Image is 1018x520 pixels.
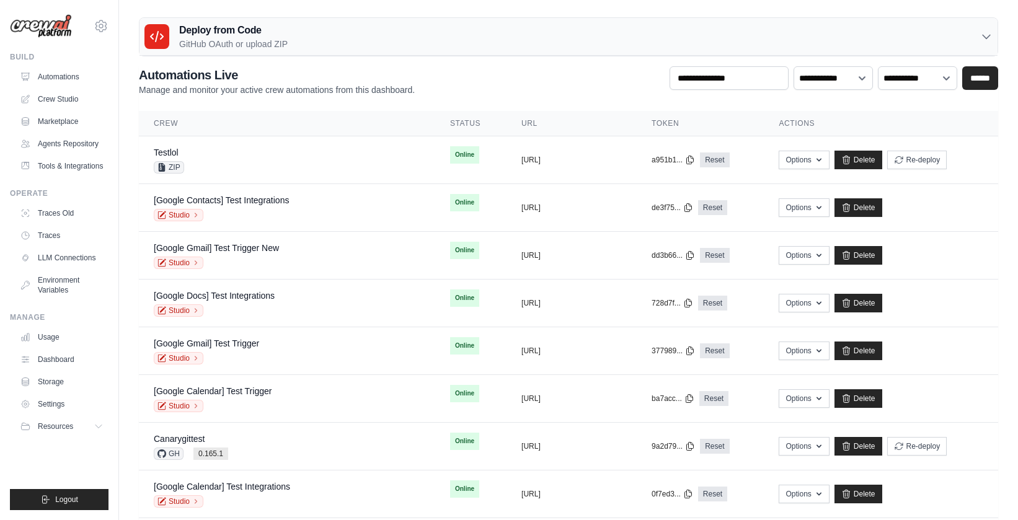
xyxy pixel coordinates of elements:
[15,226,108,245] a: Traces
[15,248,108,268] a: LLM Connections
[154,161,184,174] span: ZIP
[154,148,179,157] a: Testlol
[154,447,184,460] span: GH
[700,152,729,167] a: Reset
[10,489,108,510] button: Logout
[779,342,829,360] button: Options
[154,482,290,491] a: [Google Calendar] Test Integrations
[779,198,829,217] button: Options
[834,437,882,456] a: Delete
[15,89,108,109] a: Crew Studio
[154,434,205,444] a: Canarygittest
[154,352,203,364] a: Studio
[154,400,203,412] a: Studio
[779,485,829,503] button: Options
[154,495,203,508] a: Studio
[10,312,108,322] div: Manage
[15,394,108,414] a: Settings
[652,394,694,403] button: ba7acc...
[179,38,288,50] p: GitHub OAuth or upload ZIP
[154,195,289,205] a: [Google Contacts] Test Integrations
[15,156,108,176] a: Tools & Integrations
[779,246,829,265] button: Options
[15,372,108,392] a: Storage
[15,112,108,131] a: Marketplace
[154,243,279,253] a: [Google Gmail] Test Trigger New
[834,294,882,312] a: Delete
[834,246,882,265] a: Delete
[779,389,829,408] button: Options
[15,416,108,436] button: Resources
[154,209,203,221] a: Studio
[779,437,829,456] button: Options
[450,385,479,402] span: Online
[698,296,727,311] a: Reset
[450,433,479,450] span: Online
[450,337,479,355] span: Online
[834,198,882,217] a: Delete
[507,111,637,136] th: URL
[450,480,479,498] span: Online
[179,23,288,38] h3: Deploy from Code
[450,146,479,164] span: Online
[139,84,415,96] p: Manage and monitor your active crew automations from this dashboard.
[10,14,72,38] img: Logo
[450,242,479,259] span: Online
[652,298,693,308] button: 728d7f...
[10,188,108,198] div: Operate
[15,67,108,87] a: Automations
[154,304,203,317] a: Studio
[435,111,507,136] th: Status
[699,391,728,406] a: Reset
[15,203,108,223] a: Traces Old
[652,155,695,165] button: a951b1...
[15,134,108,154] a: Agents Repository
[652,250,695,260] button: dd3b66...
[15,270,108,300] a: Environment Variables
[154,338,259,348] a: [Google Gmail] Test Trigger
[834,151,882,169] a: Delete
[652,489,693,499] button: 0f7ed3...
[764,111,998,136] th: Actions
[10,52,108,62] div: Build
[55,495,78,505] span: Logout
[154,386,272,396] a: [Google Calendar] Test Trigger
[38,421,73,431] span: Resources
[154,291,275,301] a: [Google Docs] Test Integrations
[700,343,729,358] a: Reset
[698,487,727,501] a: Reset
[834,485,882,503] a: Delete
[450,194,479,211] span: Online
[698,200,727,215] a: Reset
[834,342,882,360] a: Delete
[652,346,695,356] button: 377989...
[887,151,947,169] button: Re-deploy
[637,111,764,136] th: Token
[15,350,108,369] a: Dashboard
[154,257,203,269] a: Studio
[887,437,947,456] button: Re-deploy
[450,289,479,307] span: Online
[779,294,829,312] button: Options
[139,111,435,136] th: Crew
[700,248,729,263] a: Reset
[652,203,693,213] button: de3f75...
[700,439,729,454] a: Reset
[193,447,228,460] span: 0.165.1
[834,389,882,408] a: Delete
[652,441,695,451] button: 9a2d79...
[139,66,415,84] h2: Automations Live
[779,151,829,169] button: Options
[15,327,108,347] a: Usage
